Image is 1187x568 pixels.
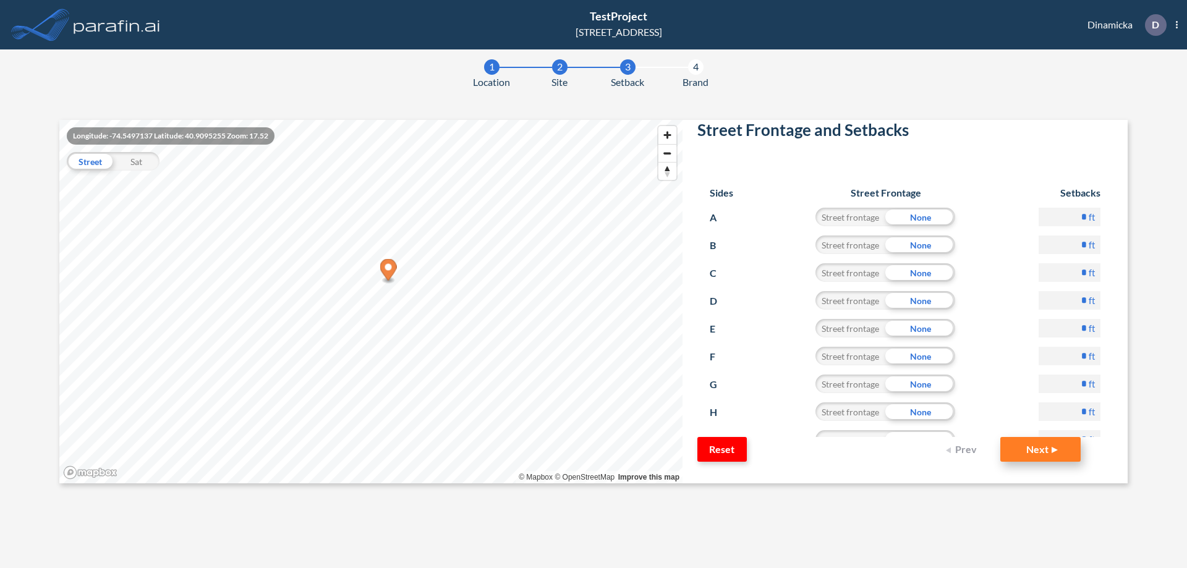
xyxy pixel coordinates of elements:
[1039,187,1100,198] h6: Setbacks
[1069,14,1178,36] div: Dinamicka
[710,319,733,339] p: E
[683,75,708,90] span: Brand
[1152,19,1159,30] p: D
[815,430,885,449] div: Street frontage
[710,187,733,198] h6: Sides
[113,152,160,171] div: Sat
[1089,405,1096,418] label: ft
[710,402,733,422] p: H
[885,291,955,310] div: None
[815,263,885,282] div: Street frontage
[815,208,885,226] div: Street frontage
[611,75,644,90] span: Setback
[710,430,733,450] p: I
[710,375,733,394] p: G
[815,375,885,393] div: Street frontage
[1089,350,1096,362] label: ft
[710,263,733,283] p: C
[815,235,885,254] div: Street frontage
[815,347,885,365] div: Street frontage
[885,208,955,226] div: None
[484,59,500,75] div: 1
[885,263,955,282] div: None
[885,430,955,449] div: None
[1089,294,1096,307] label: ft
[658,162,676,180] button: Reset bearing to north
[885,235,955,254] div: None
[658,145,676,162] span: Zoom out
[590,9,647,23] span: TestProject
[1089,239,1096,251] label: ft
[815,402,885,421] div: Street frontage
[1089,322,1096,334] label: ft
[620,59,636,75] div: 3
[885,347,955,365] div: None
[885,375,955,393] div: None
[658,163,676,180] span: Reset bearing to north
[938,437,988,462] button: Prev
[59,120,683,483] canvas: Map
[697,121,1113,145] h2: Street Frontage and Setbacks
[1089,433,1096,446] label: ft
[555,473,615,481] a: OpenStreetMap
[380,259,397,284] div: Map marker
[710,291,733,311] p: D
[552,59,568,75] div: 2
[67,152,113,171] div: Street
[658,126,676,144] button: Zoom in
[618,473,679,481] a: Improve this map
[1089,378,1096,390] label: ft
[815,319,885,337] div: Street frontage
[63,465,117,480] a: Mapbox homepage
[804,187,968,198] h6: Street Frontage
[551,75,568,90] span: Site
[710,235,733,255] p: B
[885,402,955,421] div: None
[1089,211,1096,223] label: ft
[688,59,704,75] div: 4
[658,144,676,162] button: Zoom out
[710,208,733,227] p: A
[473,75,510,90] span: Location
[576,25,662,40] div: [STREET_ADDRESS]
[885,319,955,337] div: None
[697,437,747,462] button: Reset
[815,291,885,310] div: Street frontage
[71,12,163,37] img: logo
[1089,266,1096,279] label: ft
[519,473,553,481] a: Mapbox
[1000,437,1081,462] button: Next
[67,127,274,145] div: Longitude: -74.5497137 Latitude: 40.9095255 Zoom: 17.52
[710,347,733,367] p: F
